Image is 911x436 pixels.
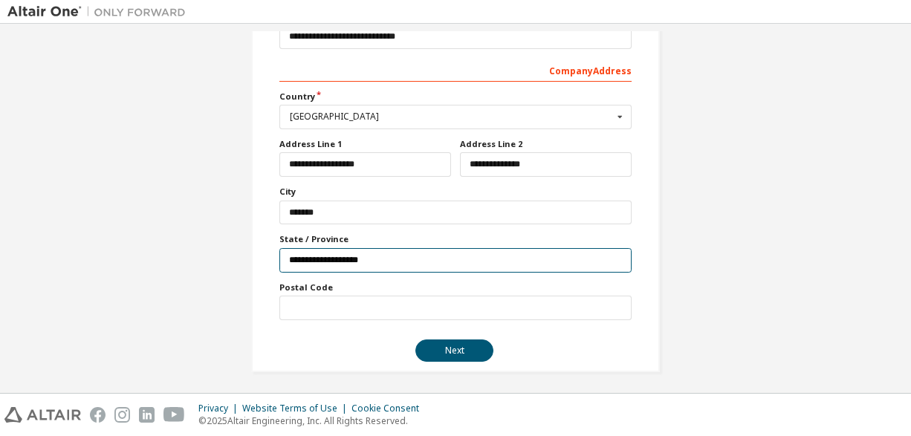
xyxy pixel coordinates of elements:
[139,407,155,423] img: linkedin.svg
[460,138,632,150] label: Address Line 2
[415,339,493,362] button: Next
[114,407,130,423] img: instagram.svg
[279,233,632,245] label: State / Province
[279,91,632,103] label: Country
[163,407,185,423] img: youtube.svg
[290,112,613,121] div: [GEOGRAPHIC_DATA]
[7,4,193,19] img: Altair One
[198,403,242,414] div: Privacy
[351,403,428,414] div: Cookie Consent
[279,186,632,198] label: City
[198,414,428,427] p: © 2025 Altair Engineering, Inc. All Rights Reserved.
[242,403,351,414] div: Website Terms of Use
[279,138,451,150] label: Address Line 1
[90,407,106,423] img: facebook.svg
[4,407,81,423] img: altair_logo.svg
[279,58,632,82] div: Company Address
[279,282,632,293] label: Postal Code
